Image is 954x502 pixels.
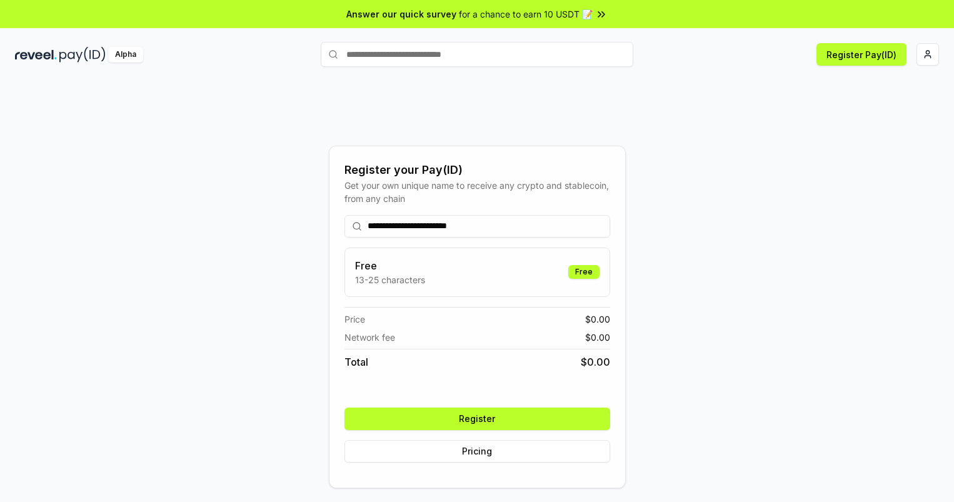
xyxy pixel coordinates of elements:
[344,313,365,326] span: Price
[585,313,610,326] span: $ 0.00
[15,47,57,63] img: reveel_dark
[355,258,425,273] h3: Free
[108,47,143,63] div: Alpha
[344,408,610,430] button: Register
[344,331,395,344] span: Network fee
[344,354,368,369] span: Total
[355,273,425,286] p: 13-25 characters
[344,161,610,179] div: Register your Pay(ID)
[581,354,610,369] span: $ 0.00
[816,43,906,66] button: Register Pay(ID)
[568,265,600,279] div: Free
[459,8,593,21] span: for a chance to earn 10 USDT 📝
[585,331,610,344] span: $ 0.00
[346,8,456,21] span: Answer our quick survey
[344,440,610,463] button: Pricing
[344,179,610,205] div: Get your own unique name to receive any crypto and stablecoin, from any chain
[59,47,106,63] img: pay_id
